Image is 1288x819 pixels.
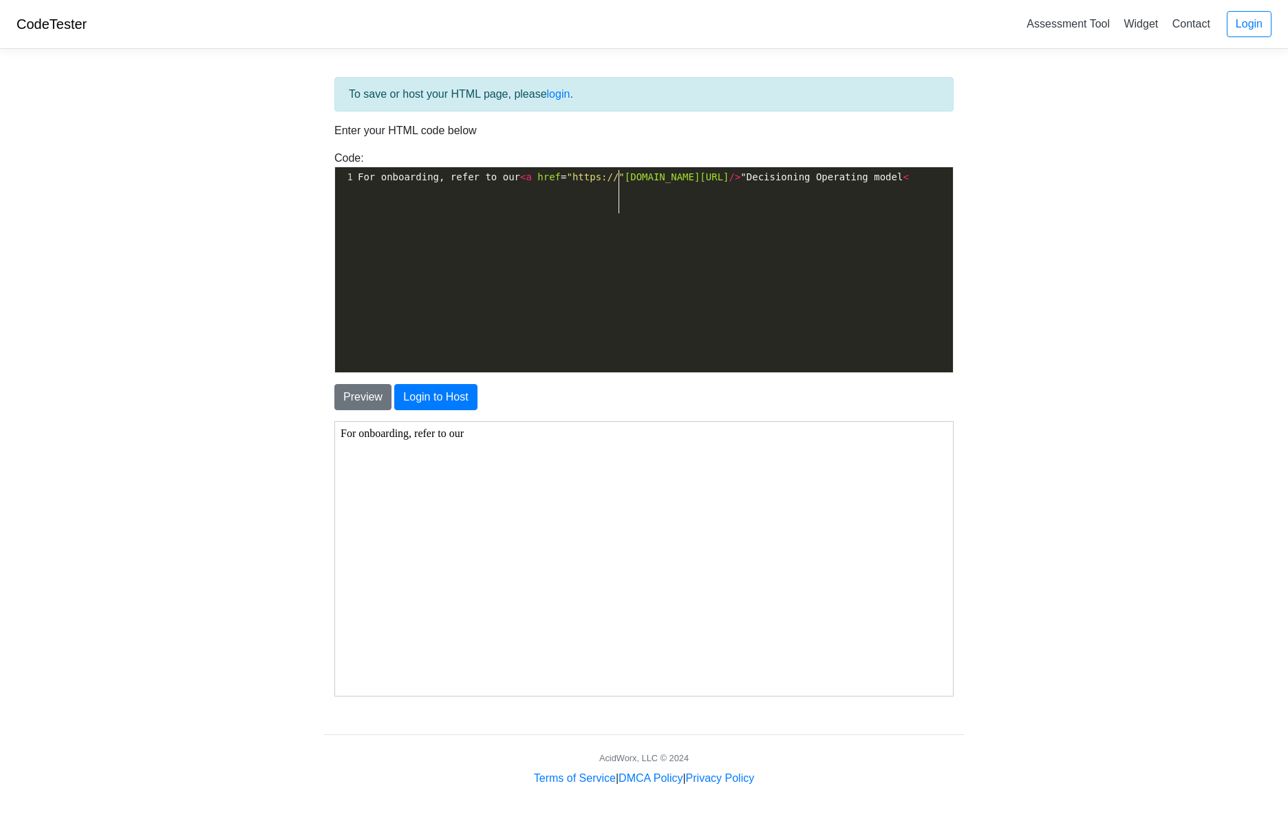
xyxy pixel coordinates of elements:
a: Widget [1118,12,1163,35]
div: AcidWorx, LLC © 2024 [599,752,689,765]
a: DMCA Policy [619,772,683,784]
a: Assessment Tool [1021,12,1115,35]
div: 1 [335,170,355,184]
div: To save or host your HTML page, please . [334,77,954,111]
span: /> [729,171,741,182]
span: < [903,171,908,182]
span: a [526,171,531,182]
button: Preview [334,384,391,410]
span: For onboarding, refer to our = "Decisioning Operating model [358,171,909,182]
span: [DOMAIN_NAME][URL] [625,171,729,182]
div: Code: [324,150,964,373]
div: | | [534,770,754,787]
span: "https://" [566,171,624,182]
a: Privacy Policy [686,772,755,784]
a: Contact [1167,12,1216,35]
a: login [547,88,570,100]
a: CodeTester [17,17,87,32]
span: < [520,171,526,182]
span: href [537,171,561,182]
p: Enter your HTML code below [334,123,954,139]
body: For onboarding, refer to our [6,6,612,268]
a: Login [1227,11,1271,37]
a: Terms of Service [534,772,616,784]
button: Login to Host [394,384,477,410]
